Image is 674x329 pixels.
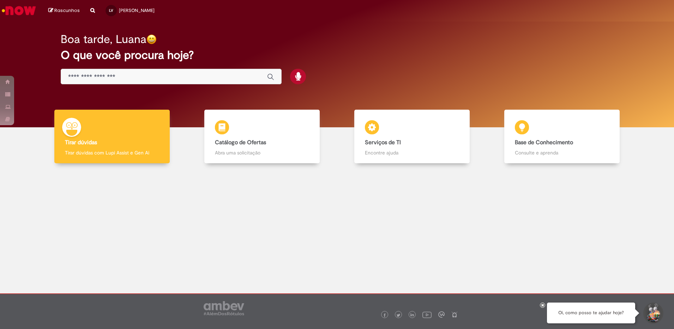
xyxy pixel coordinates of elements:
[146,34,157,44] img: happy-face.png
[61,33,146,45] h2: Boa tarde, Luana
[204,301,244,315] img: logo_footer_ambev_rotulo_gray.png
[337,110,487,164] a: Serviços de TI Encontre ajuda
[397,313,400,317] img: logo_footer_twitter.png
[547,303,635,323] div: Oi, como posso te ajudar hoje?
[1,4,37,18] img: ServiceNow
[109,8,113,13] span: LV
[438,311,445,318] img: logo_footer_workplace.png
[487,110,637,164] a: Base de Conhecimento Consulte e aprenda
[61,49,613,61] h2: O que você procura hoje?
[215,139,266,146] b: Catálogo de Ofertas
[187,110,337,164] a: Catálogo de Ofertas Abra uma solicitação
[451,311,458,318] img: logo_footer_naosei.png
[65,149,159,156] p: Tirar dúvidas com Lupi Assist e Gen Ai
[642,303,663,324] button: Iniciar Conversa de Suporte
[410,313,414,317] img: logo_footer_linkedin.png
[37,110,187,164] a: Tirar dúvidas Tirar dúvidas com Lupi Assist e Gen Ai
[48,7,80,14] a: Rascunhos
[365,149,459,156] p: Encontre ajuda
[54,7,80,14] span: Rascunhos
[515,139,573,146] b: Base de Conhecimento
[215,149,309,156] p: Abra uma solicitação
[365,139,401,146] b: Serviços de TI
[119,7,155,13] span: [PERSON_NAME]
[383,313,386,317] img: logo_footer_facebook.png
[65,139,97,146] b: Tirar dúvidas
[422,310,432,319] img: logo_footer_youtube.png
[515,149,609,156] p: Consulte e aprenda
